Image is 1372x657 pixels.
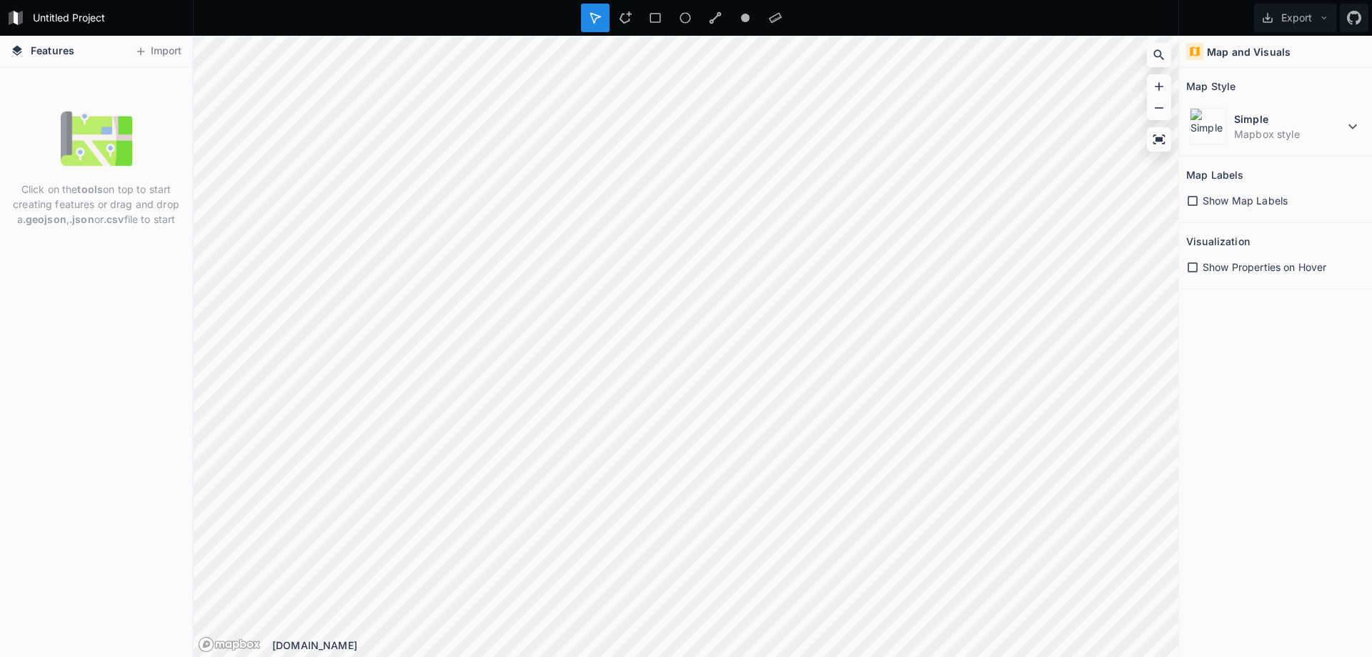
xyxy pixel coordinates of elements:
[31,43,74,58] span: Features
[1254,4,1336,32] button: Export
[104,213,124,225] strong: .csv
[1186,164,1243,186] h2: Map Labels
[23,213,66,225] strong: .geojson
[77,183,103,195] strong: tools
[61,103,132,174] img: empty
[127,40,189,63] button: Import
[1186,75,1236,97] h2: Map Style
[1190,108,1227,145] img: Simple
[198,636,261,653] a: Mapbox logo
[1203,193,1288,208] span: Show Map Labels
[69,213,94,225] strong: .json
[1207,44,1291,59] h4: Map and Visuals
[1234,127,1344,142] dd: Mapbox style
[11,182,182,227] p: Click on the on top to start creating features or drag and drop a , or file to start
[1203,260,1326,275] span: Show Properties on Hover
[1234,112,1344,127] dt: Simple
[272,638,1178,653] div: [DOMAIN_NAME]
[1186,230,1250,252] h2: Visualization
